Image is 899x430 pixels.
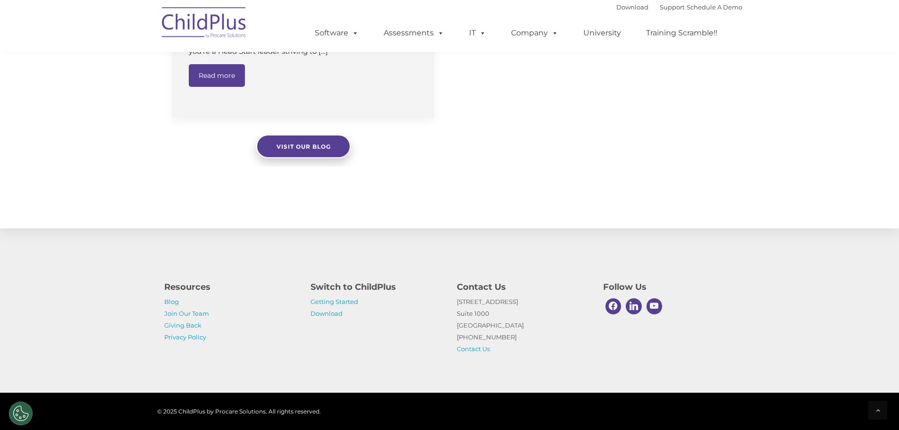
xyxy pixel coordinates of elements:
[457,296,589,355] p: [STREET_ADDRESS] Suite 1000 [GEOGRAPHIC_DATA] [PHONE_NUMBER]
[637,24,727,42] a: Training Scramble!!
[374,24,454,42] a: Assessments
[276,143,330,150] span: Visit our blog
[644,296,665,317] a: Youtube
[616,3,742,11] font: |
[157,408,321,415] span: © 2025 ChildPlus by Procare Solutions. All rights reserved.
[164,321,202,329] a: Giving Back
[603,280,735,294] h4: Follow Us
[164,280,296,294] h4: Resources
[9,402,33,425] button: Cookies Settings
[457,280,589,294] h4: Contact Us
[460,24,496,42] a: IT
[189,64,245,87] a: Read more
[623,296,644,317] a: Linkedin
[311,310,343,317] a: Download
[687,3,742,11] a: Schedule A Demo
[603,296,624,317] a: Facebook
[305,24,368,42] a: Software
[311,298,358,305] a: Getting Started
[502,24,568,42] a: Company
[457,345,490,353] a: Contact Us
[157,0,252,48] img: ChildPlus by Procare Solutions
[660,3,685,11] a: Support
[311,280,443,294] h4: Switch to ChildPlus
[164,298,179,305] a: Blog
[256,135,351,158] a: Visit our blog
[574,24,630,42] a: University
[164,333,206,341] a: Privacy Policy
[616,3,648,11] a: Download
[164,310,209,317] a: Join Our Team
